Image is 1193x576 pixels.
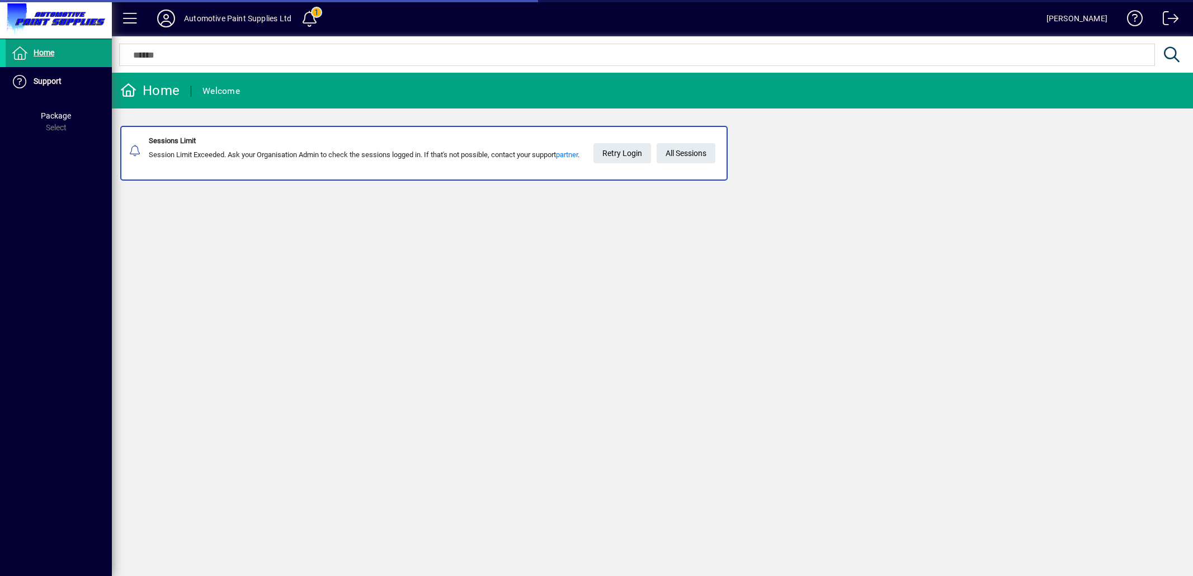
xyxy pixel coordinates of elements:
span: Package [41,111,71,120]
button: Profile [148,8,184,29]
span: Support [34,77,62,86]
button: Retry Login [593,143,651,163]
span: Retry Login [602,144,642,163]
a: Logout [1154,2,1179,39]
span: All Sessions [666,144,706,163]
span: Home [34,48,54,57]
div: Session Limit Exceeded. Ask your Organisation Admin to check the sessions logged in. If that's no... [149,149,579,160]
a: Knowledge Base [1119,2,1143,39]
div: Home [120,82,180,100]
div: Sessions Limit [149,135,579,147]
a: partner [556,150,578,159]
a: Support [6,68,112,96]
app-alert-notification-menu-item: Sessions Limit [112,126,1193,181]
div: Welcome [202,82,240,100]
div: Automotive Paint Supplies Ltd [184,10,291,27]
a: All Sessions [657,143,715,163]
div: [PERSON_NAME] [1046,10,1107,27]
